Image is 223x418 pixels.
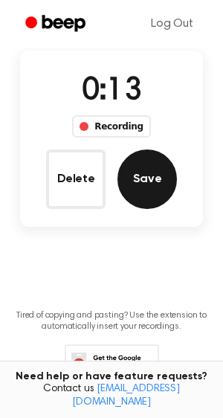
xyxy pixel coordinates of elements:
span: 0:13 [82,76,141,107]
button: Save Audio Record [117,149,177,209]
a: [EMAIL_ADDRESS][DOMAIN_NAME] [72,384,180,408]
a: Log Out [136,6,208,42]
div: Recording [72,115,150,138]
a: Beep [15,10,99,39]
p: Tired of copying and pasting? Use the extension to automatically insert your recordings. [12,310,211,332]
button: Delete Audio Record [46,149,106,209]
span: Contact us [9,383,214,409]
